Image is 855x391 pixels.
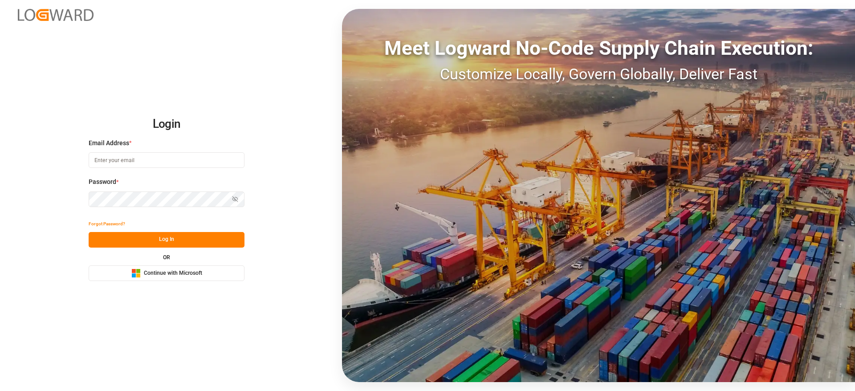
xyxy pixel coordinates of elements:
[144,269,202,277] span: Continue with Microsoft
[89,232,244,248] button: Log In
[18,9,94,21] img: Logward_new_orange.png
[89,138,129,148] span: Email Address
[89,265,244,281] button: Continue with Microsoft
[89,177,116,187] span: Password
[89,110,244,138] h2: Login
[342,33,855,63] div: Meet Logward No-Code Supply Chain Execution:
[89,216,125,232] button: Forgot Password?
[342,63,855,86] div: Customize Locally, Govern Globally, Deliver Fast
[163,255,170,260] small: OR
[89,152,244,168] input: Enter your email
